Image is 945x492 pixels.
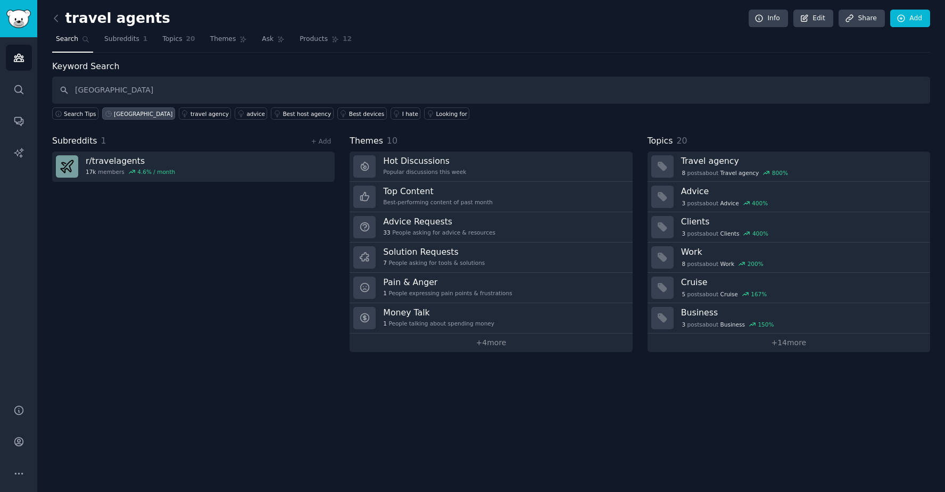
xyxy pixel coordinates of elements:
[383,168,466,176] div: Popular discussions this week
[101,31,151,53] a: Subreddits1
[350,333,632,352] a: +4more
[143,35,148,44] span: 1
[648,333,930,352] a: +14more
[424,107,469,120] a: Looking for
[337,107,387,120] a: Best devices
[772,169,788,177] div: 800 %
[682,169,685,177] span: 8
[64,110,96,118] span: Search Tips
[890,10,930,28] a: Add
[648,243,930,273] a: Work8postsaboutWork200%
[210,35,236,44] span: Themes
[349,110,385,118] div: Best devices
[383,289,387,297] span: 1
[681,216,923,227] h3: Clients
[186,35,195,44] span: 20
[102,107,175,120] a: [GEOGRAPHIC_DATA]
[383,229,390,236] span: 33
[682,230,685,237] span: 3
[751,290,767,298] div: 167 %
[391,107,421,120] a: I hate
[350,212,632,243] a: Advice Requests33People asking for advice & resources
[383,259,485,266] div: People asking for tools & solutions
[648,182,930,212] a: Advice3postsaboutAdvice400%
[52,135,97,148] span: Subreddits
[793,10,833,28] a: Edit
[383,307,494,318] h3: Money Talk
[383,246,485,257] h3: Solution Requests
[681,259,765,269] div: post s about
[648,135,673,148] span: Topics
[748,260,764,268] div: 200 %
[681,229,769,238] div: post s about
[749,10,788,28] a: Info
[383,320,494,327] div: People talking about spending money
[162,35,182,44] span: Topics
[235,107,267,120] a: advice
[137,168,175,176] div: 4.6 % / month
[206,31,251,53] a: Themes
[681,168,789,178] div: post s about
[383,186,493,197] h3: Top Content
[283,110,331,118] div: Best host agency
[104,35,139,44] span: Subreddits
[383,155,466,166] h3: Hot Discussions
[271,107,333,120] a: Best host agency
[720,230,740,237] span: Clients
[350,243,632,273] a: Solution Requests7People asking for tools & solutions
[52,107,98,120] button: Search Tips
[350,303,632,333] a: Money Talk1People talking about spending money
[179,107,231,120] a: travel agency
[648,212,930,243] a: Clients3postsaboutClients400%
[720,169,759,177] span: Travel agency
[300,35,328,44] span: Products
[402,110,418,118] div: I hate
[720,290,738,298] span: Cruise
[350,182,632,212] a: Top ContentBest-performing content of past month
[383,289,512,297] div: People expressing pain points & frustrations
[648,152,930,182] a: Travel agency8postsaboutTravel agency800%
[648,273,930,303] a: Cruise5postsaboutCruise167%
[681,277,923,288] h3: Cruise
[682,260,685,268] span: 8
[383,229,495,236] div: People asking for advice & resources
[682,321,685,328] span: 3
[86,168,175,176] div: members
[6,10,31,28] img: GummySearch logo
[52,10,170,27] h2: travel agents
[52,31,93,53] a: Search
[681,155,923,166] h3: Travel agency
[681,307,923,318] h3: Business
[758,321,774,328] div: 150 %
[681,246,923,257] h3: Work
[350,135,383,148] span: Themes
[246,110,264,118] div: advice
[258,31,288,53] a: Ask
[159,31,198,53] a: Topics20
[56,35,78,44] span: Search
[383,259,387,266] span: 7
[296,31,355,53] a: Products12
[190,110,229,118] div: travel agency
[383,198,493,206] div: Best-performing content of past month
[343,35,352,44] span: 12
[752,230,768,237] div: 400 %
[720,199,739,207] span: Advice
[436,110,467,118] div: Looking for
[839,10,884,28] a: Share
[752,199,768,207] div: 400 %
[383,320,387,327] span: 1
[350,273,632,303] a: Pain & Anger1People expressing pain points & frustrations
[101,136,106,146] span: 1
[86,155,175,166] h3: r/ travelagents
[114,110,172,118] div: [GEOGRAPHIC_DATA]
[682,290,685,298] span: 5
[311,138,331,145] a: + Add
[681,320,775,329] div: post s about
[720,321,745,328] span: Business
[56,155,78,178] img: travelagents
[681,198,769,208] div: post s about
[52,77,930,104] input: Keyword search in audience
[681,186,923,197] h3: Advice
[387,136,397,146] span: 10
